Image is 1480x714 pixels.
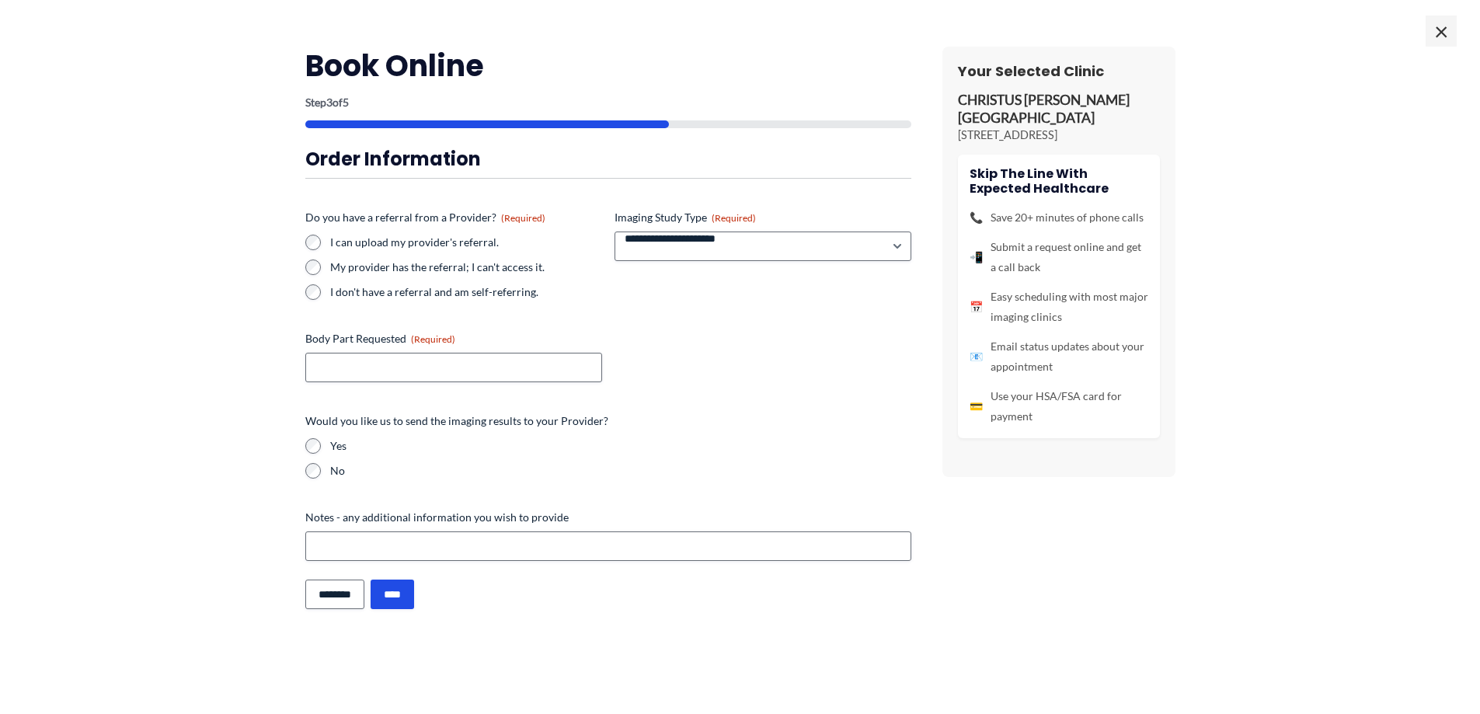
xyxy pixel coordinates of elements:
[970,347,983,367] span: 📧
[712,212,756,224] span: (Required)
[305,510,911,525] label: Notes - any additional information you wish to provide
[330,284,602,300] label: I don't have a referral and am self-referring.
[343,96,349,109] span: 5
[970,247,983,267] span: 📲
[305,147,911,171] h3: Order Information
[970,396,983,416] span: 💳
[305,47,911,85] h2: Book Online
[501,212,545,224] span: (Required)
[970,386,1148,427] li: Use your HSA/FSA card for payment
[958,127,1160,143] p: [STREET_ADDRESS]
[305,210,545,225] legend: Do you have a referral from a Provider?
[305,413,608,429] legend: Would you like us to send the imaging results to your Provider?
[330,438,911,454] label: Yes
[330,259,602,275] label: My provider has the referral; I can't access it.
[615,210,911,225] label: Imaging Study Type
[970,237,1148,277] li: Submit a request online and get a call back
[330,463,911,479] label: No
[970,207,1148,228] li: Save 20+ minutes of phone calls
[970,166,1148,196] h4: Skip the line with Expected Healthcare
[1426,16,1457,47] span: ×
[970,297,983,317] span: 📅
[970,287,1148,327] li: Easy scheduling with most major imaging clinics
[411,333,455,345] span: (Required)
[305,331,602,347] label: Body Part Requested
[970,336,1148,377] li: Email status updates about your appointment
[970,207,983,228] span: 📞
[305,97,911,108] p: Step of
[326,96,333,109] span: 3
[958,62,1160,80] h3: Your Selected Clinic
[958,92,1160,127] p: CHRISTUS [PERSON_NAME][GEOGRAPHIC_DATA]
[330,235,602,250] label: I can upload my provider's referral.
